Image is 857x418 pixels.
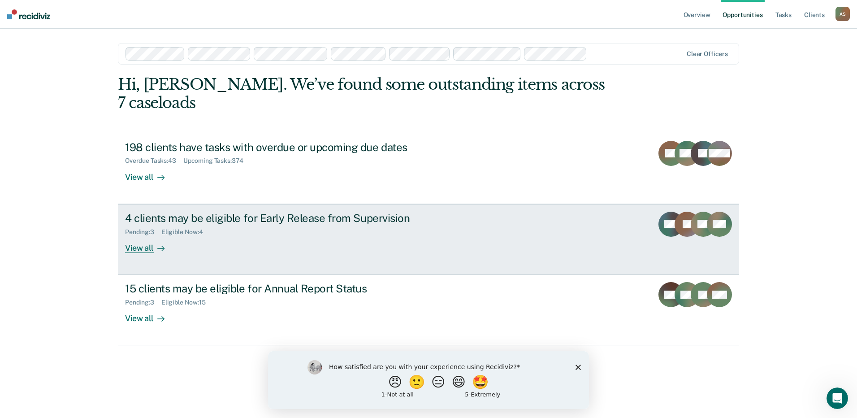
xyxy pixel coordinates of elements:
div: Clear officers [687,50,728,58]
div: A S [835,7,850,21]
div: Overdue Tasks : 43 [125,157,183,165]
div: View all [125,235,175,253]
div: 4 clients may be eligible for Early Release from Supervision [125,212,440,225]
div: 198 clients have tasks with overdue or upcoming due dates [125,141,440,154]
a: 4 clients may be eligible for Early Release from SupervisionPending:3Eligible Now:4View all [118,204,739,275]
div: Eligible Now : 4 [161,228,210,236]
div: Eligible Now : 15 [161,299,213,306]
div: Upcoming Tasks : 374 [183,157,251,165]
div: Hi, [PERSON_NAME]. We’ve found some outstanding items across 7 caseloads [118,75,615,112]
div: View all [125,165,175,182]
div: View all [125,306,175,324]
a: 198 clients have tasks with overdue or upcoming due datesOverdue Tasks:43Upcoming Tasks:374View all [118,134,739,204]
iframe: Intercom live chat [827,388,848,409]
a: 15 clients may be eligible for Annual Report StatusPending:3Eligible Now:15View all [118,275,739,345]
img: Recidiviz [7,9,50,19]
div: Pending : 3 [125,228,161,236]
div: Pending : 3 [125,299,161,306]
div: 15 clients may be eligible for Annual Report Status [125,282,440,295]
button: AS [835,7,850,21]
iframe: Survey by Kim from Recidiviz [268,351,589,409]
